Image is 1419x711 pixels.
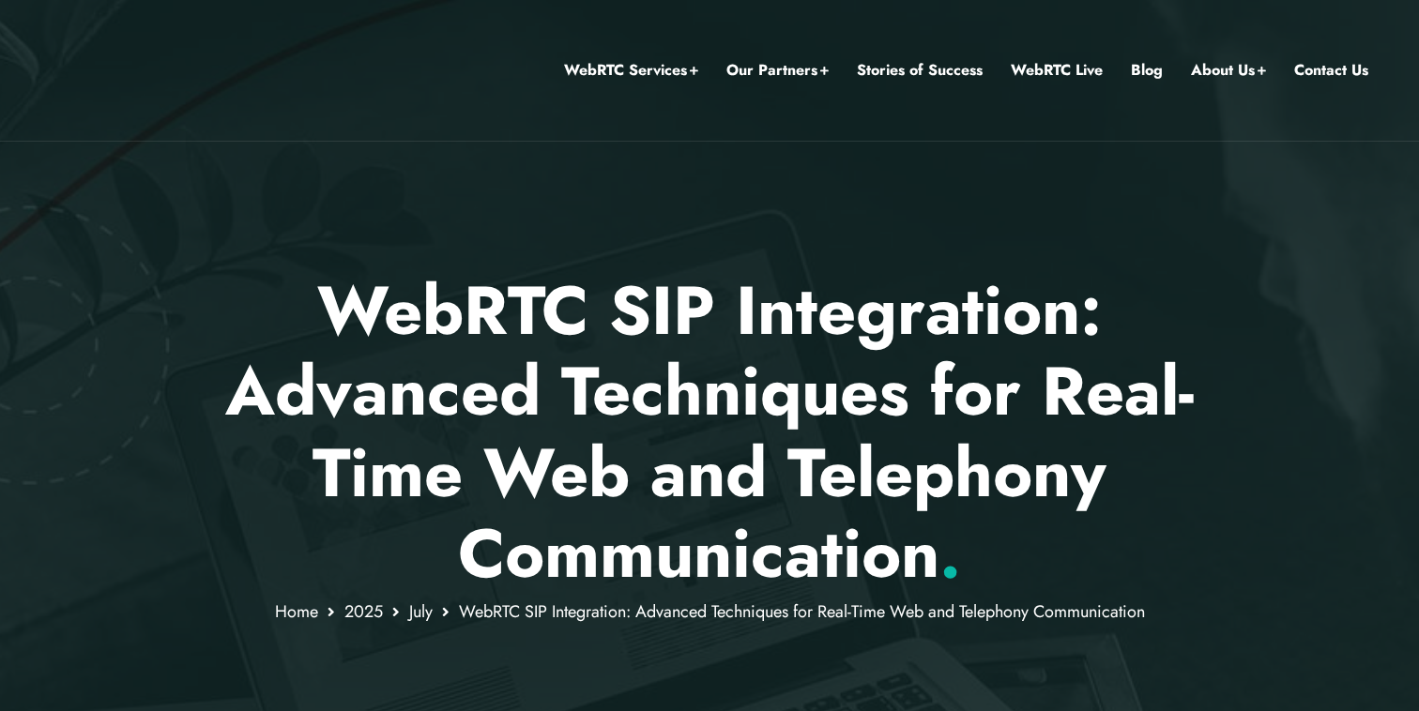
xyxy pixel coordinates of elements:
a: Blog [1131,58,1163,83]
p: WebRTC SIP Integration: Advanced Techniques for Real-Time Web and Telephony Communication [160,270,1259,595]
a: Home [275,599,318,624]
a: Our Partners [726,58,829,83]
a: 2025 [344,599,383,624]
a: About Us [1191,58,1266,83]
a: July [409,599,433,624]
a: Stories of Success [857,58,983,83]
span: . [939,505,961,602]
a: WebRTC Services [564,58,698,83]
a: WebRTC Live [1011,58,1103,83]
a: Contact Us [1294,58,1368,83]
span: WebRTC SIP Integration: Advanced Techniques for Real-Time Web and Telephony Communication [459,599,1145,624]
